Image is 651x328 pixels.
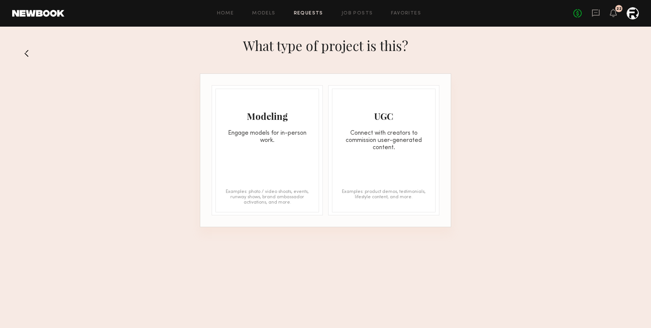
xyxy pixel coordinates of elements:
div: 22 [616,7,622,11]
div: Connect with creators to commission user-generated content. [332,130,435,151]
a: Home [217,11,234,16]
a: Job Posts [341,11,373,16]
div: UGC [332,110,435,122]
a: Favorites [391,11,421,16]
div: Examples: product demos, testimonials, lifestyle content, and more. [340,189,428,204]
div: Engage models for in-person work. [216,130,319,144]
div: Modeling [216,110,319,122]
h1: What type of project is this? [243,37,408,54]
a: Requests [294,11,323,16]
div: Examples: photo / video shoots, events, runway shows, brand ambassador activations, and more. [223,189,311,204]
a: Models [252,11,275,16]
